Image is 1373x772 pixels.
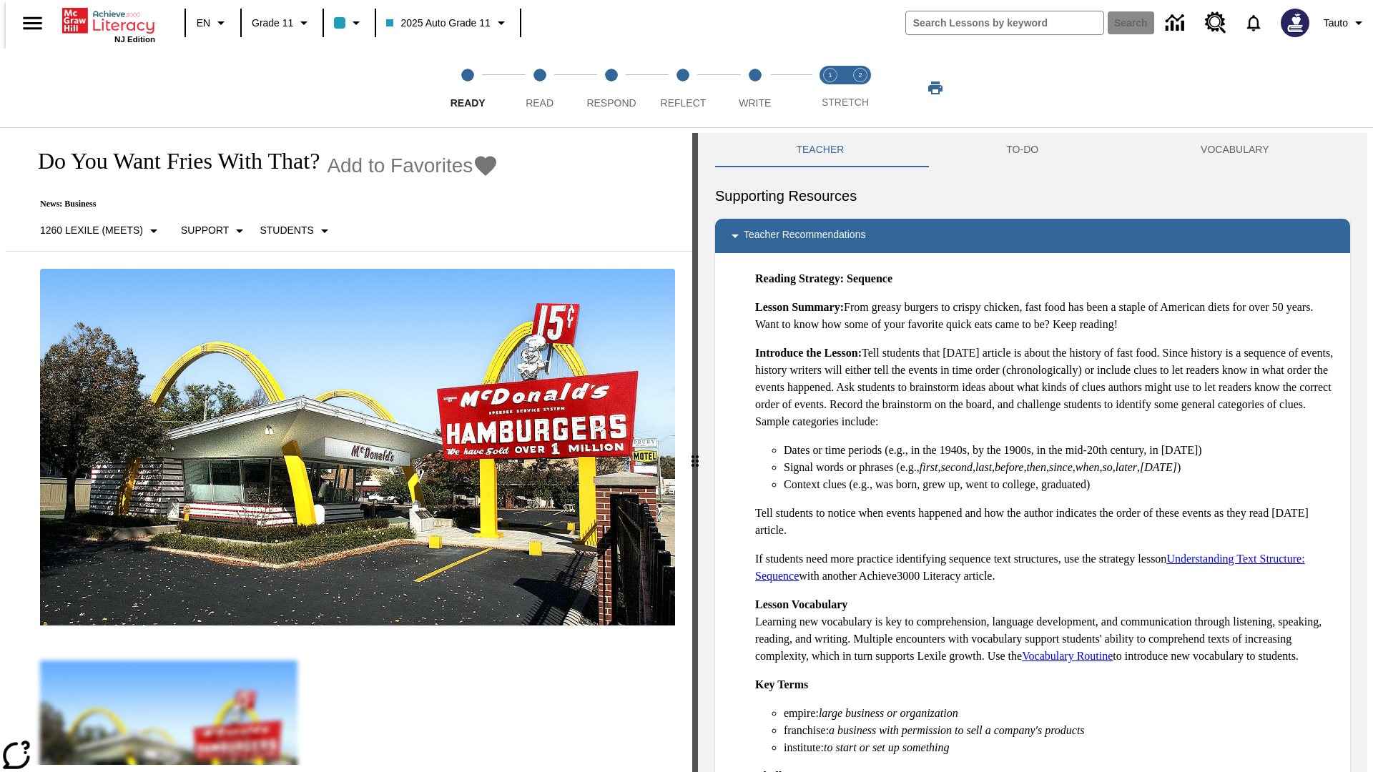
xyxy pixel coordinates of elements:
li: Context clues (e.g., was born, grew up, went to college, graduated) [784,476,1339,493]
input: search field [906,11,1103,34]
strong: Lesson Summary: [755,301,844,313]
button: Stretch Respond step 2 of 2 [840,49,881,127]
button: Grade: Grade 11, Select a grade [246,10,318,36]
em: later [1116,461,1137,473]
button: VOCABULARY [1120,133,1350,167]
button: Write step 5 of 5 [714,49,797,127]
a: Notifications [1235,4,1272,41]
p: News: Business [23,199,498,209]
text: 2 [858,71,862,79]
em: since [1049,461,1073,473]
em: a business with permission to sell a company's products [829,724,1085,736]
button: Read step 2 of 5 [498,49,581,127]
button: Select a new avatar [1272,4,1318,41]
p: 1260 Lexile (Meets) [40,223,143,238]
em: second [941,461,973,473]
span: NJ Edition [114,35,155,44]
p: Tell students that [DATE] article is about the history of fast food. Since history is a sequence ... [755,345,1339,430]
button: Add to Favorites - Do You Want Fries With That? [327,153,498,178]
p: If students need more practice identifying sequence text structures, use the strategy lesson with... [755,550,1339,585]
strong: Introduce the Lesson: [755,347,862,359]
a: Resource Center, Will open in new tab [1196,4,1235,42]
button: Select Lexile, 1260 Lexile (Meets) [34,218,168,244]
button: Select Student [254,218,338,244]
p: Teacher Recommendations [744,227,865,244]
div: Press Enter or Spacebar and then press right and left arrow keys to move the slider [692,133,698,772]
strong: Reading Strategy: [755,272,844,284]
button: Class color is light blue. Change class color [328,10,370,36]
p: Tell students to notice when events happened and how the author indicates the order of these even... [755,505,1339,539]
div: Teacher Recommendations [715,219,1350,253]
em: to start or set up something [824,741,950,753]
li: franchise: [784,722,1339,739]
span: Respond [586,97,636,109]
span: Ready [451,97,486,109]
button: TO-DO [925,133,1120,167]
button: Print [912,75,958,101]
span: Add to Favorites [327,154,473,177]
em: then [1026,461,1046,473]
p: From greasy burgers to crispy chicken, fast food has been a staple of American diets for over 50 ... [755,299,1339,333]
em: last [975,461,992,473]
img: One of the first McDonald's stores, with the iconic red sign and golden arches. [40,269,675,626]
em: when [1076,461,1100,473]
button: Respond step 3 of 5 [570,49,653,127]
li: Signal words or phrases (e.g., , , , , , , , , , ) [784,459,1339,476]
em: so [1103,461,1113,473]
p: Support [181,223,229,238]
em: large business or organization [819,707,958,719]
em: before [995,461,1023,473]
p: Students [260,223,313,238]
li: institute: [784,739,1339,756]
span: Write [739,97,771,109]
li: empire: [784,705,1339,722]
button: Reflect step 4 of 5 [641,49,724,127]
div: reading [6,133,692,765]
span: Grade 11 [252,16,293,31]
h1: Do You Want Fries With That? [23,148,320,174]
span: Reflect [661,97,707,109]
img: Avatar [1281,9,1309,37]
em: first [920,461,938,473]
button: Teacher [715,133,925,167]
em: [DATE] [1140,461,1177,473]
button: Stretch Read step 1 of 2 [809,49,851,127]
button: Profile/Settings [1318,10,1373,36]
span: STRETCH [822,96,869,108]
button: Ready step 1 of 5 [426,49,509,127]
div: Home [62,5,155,44]
li: Dates or time periods (e.g., in the 1940s, by the 1900s, in the mid-20th century, in [DATE]) [784,442,1339,459]
h6: Supporting Resources [715,184,1350,207]
text: 1 [828,71,832,79]
span: EN [197,16,210,31]
button: Class: 2025 Auto Grade 11, Select your class [380,10,515,36]
button: Language: EN, Select a language [190,10,236,36]
button: Open side menu [11,2,54,44]
strong: Key Terms [755,678,808,691]
a: Data Center [1157,4,1196,43]
span: Tauto [1324,16,1348,31]
div: Instructional Panel Tabs [715,133,1350,167]
strong: Sequence [847,272,892,284]
button: Scaffolds, Support [175,218,254,244]
strong: Lesson Vocabulary [755,598,847,610]
div: activity [698,133,1367,772]
p: Learning new vocabulary is key to comprehension, language development, and communication through ... [755,596,1339,665]
span: Read [526,97,553,109]
a: Understanding Text Structure: Sequence [755,553,1305,582]
a: Vocabulary Routine [1022,650,1113,662]
span: 2025 Auto Grade 11 [386,16,490,31]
